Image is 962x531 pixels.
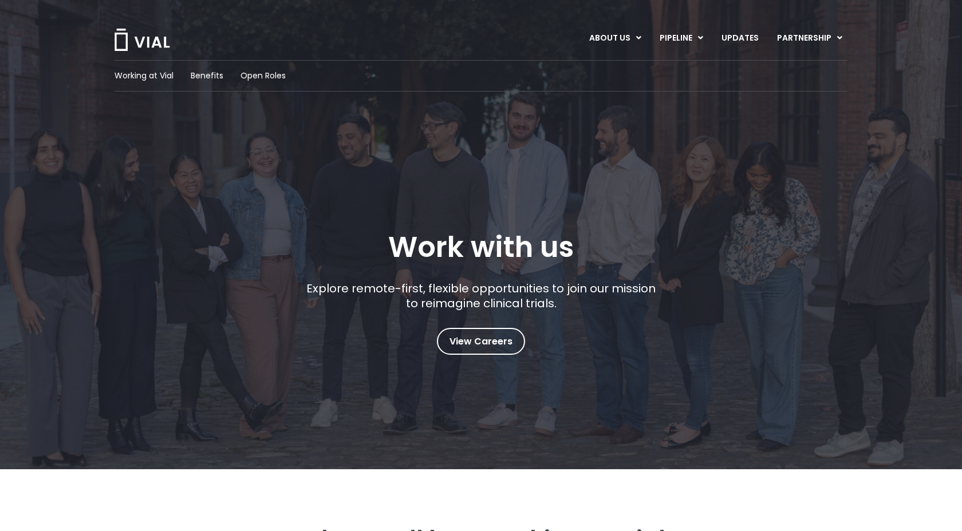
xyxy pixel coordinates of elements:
a: PIPELINEMenu Toggle [650,29,712,48]
a: Working at Vial [115,70,174,82]
h1: Work with us [388,231,574,264]
a: ABOUT USMenu Toggle [580,29,650,48]
a: View Careers [437,328,525,355]
img: Vial Logo [113,29,171,51]
p: Explore remote-first, flexible opportunities to join our mission to reimagine clinical trials. [302,281,660,311]
a: Open Roles [240,70,286,82]
a: PARTNERSHIPMenu Toggle [768,29,851,48]
a: UPDATES [712,29,767,48]
a: Benefits [191,70,223,82]
span: View Careers [450,334,512,349]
